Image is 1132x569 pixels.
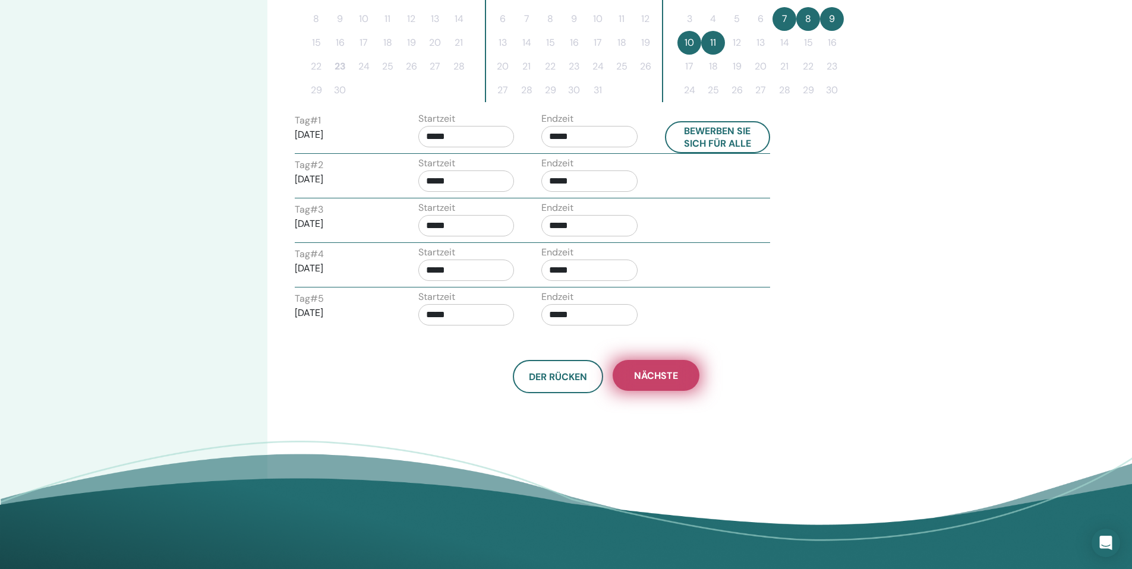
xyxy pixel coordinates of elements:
button: 24 [586,55,610,78]
button: 24 [352,55,376,78]
button: 8 [538,7,562,31]
button: 12 [725,31,749,55]
label: Endzeit [541,245,573,260]
button: 28 [447,55,471,78]
button: 4 [701,7,725,31]
button: 18 [610,31,633,55]
label: Endzeit [541,156,573,170]
button: 30 [562,78,586,102]
button: 7 [772,7,796,31]
label: Startzeit [418,201,455,215]
button: 22 [304,55,328,78]
p: [DATE] [295,261,391,276]
button: 25 [376,55,399,78]
button: 22 [538,55,562,78]
button: 28 [772,78,796,102]
button: 25 [701,78,725,102]
label: Startzeit [418,245,455,260]
button: 13 [749,31,772,55]
button: 14 [515,31,538,55]
button: 18 [701,55,725,78]
button: 27 [491,78,515,102]
label: Startzeit [418,112,455,126]
button: 28 [515,78,538,102]
button: 21 [515,55,538,78]
button: 14 [772,31,796,55]
button: 30 [820,78,844,102]
label: Startzeit [418,290,455,304]
button: 23 [820,55,844,78]
button: 20 [491,55,515,78]
p: [DATE] [295,217,391,231]
button: 8 [796,7,820,31]
button: 8 [304,7,328,31]
button: 19 [399,31,423,55]
label: Tag # 4 [295,247,324,261]
button: 23 [562,55,586,78]
button: 24 [677,78,701,102]
button: 17 [586,31,610,55]
button: 14 [447,7,471,31]
button: 26 [633,55,657,78]
button: 13 [423,7,447,31]
button: 22 [796,55,820,78]
label: Tag # 3 [295,203,323,217]
button: 19 [725,55,749,78]
div: Open Intercom Messenger [1092,529,1120,557]
button: 11 [376,7,399,31]
p: [DATE] [295,306,391,320]
button: 10 [586,7,610,31]
label: Tag # 2 [295,158,323,172]
button: 29 [538,78,562,102]
button: 18 [376,31,399,55]
button: 27 [423,55,447,78]
button: Der Rücken [513,360,603,393]
button: 10 [352,7,376,31]
button: 16 [562,31,586,55]
button: 21 [447,31,471,55]
label: Startzeit [418,156,455,170]
button: 26 [399,55,423,78]
button: 15 [304,31,328,55]
button: 9 [562,7,586,31]
button: 31 [586,78,610,102]
button: 3 [677,7,701,31]
button: 20 [423,31,447,55]
button: 10 [677,31,701,55]
button: 15 [796,31,820,55]
button: 17 [677,55,701,78]
button: 12 [399,7,423,31]
button: Nächste [613,360,699,391]
button: 11 [610,7,633,31]
button: 27 [749,78,772,102]
button: 16 [328,31,352,55]
button: 17 [352,31,376,55]
label: Endzeit [541,201,573,215]
button: 25 [610,55,633,78]
button: 29 [796,78,820,102]
button: 16 [820,31,844,55]
button: 20 [749,55,772,78]
button: 7 [515,7,538,31]
button: 30 [328,78,352,102]
p: [DATE] [295,172,391,186]
button: 6 [749,7,772,31]
button: 9 [328,7,352,31]
span: Nächste [634,369,678,382]
label: Tag # 5 [295,292,324,306]
button: 6 [491,7,515,31]
label: Endzeit [541,112,573,126]
button: 12 [633,7,657,31]
button: 9 [820,7,844,31]
p: [DATE] [295,128,391,142]
label: Endzeit [541,290,573,304]
button: 5 [725,7,749,31]
button: 23 [328,55,352,78]
span: Der Rücken [529,371,587,383]
button: 15 [538,31,562,55]
label: Tag # 1 [295,113,321,128]
button: 29 [304,78,328,102]
button: 13 [491,31,515,55]
button: 21 [772,55,796,78]
button: Bewerben Sie sich für alle [665,121,771,153]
